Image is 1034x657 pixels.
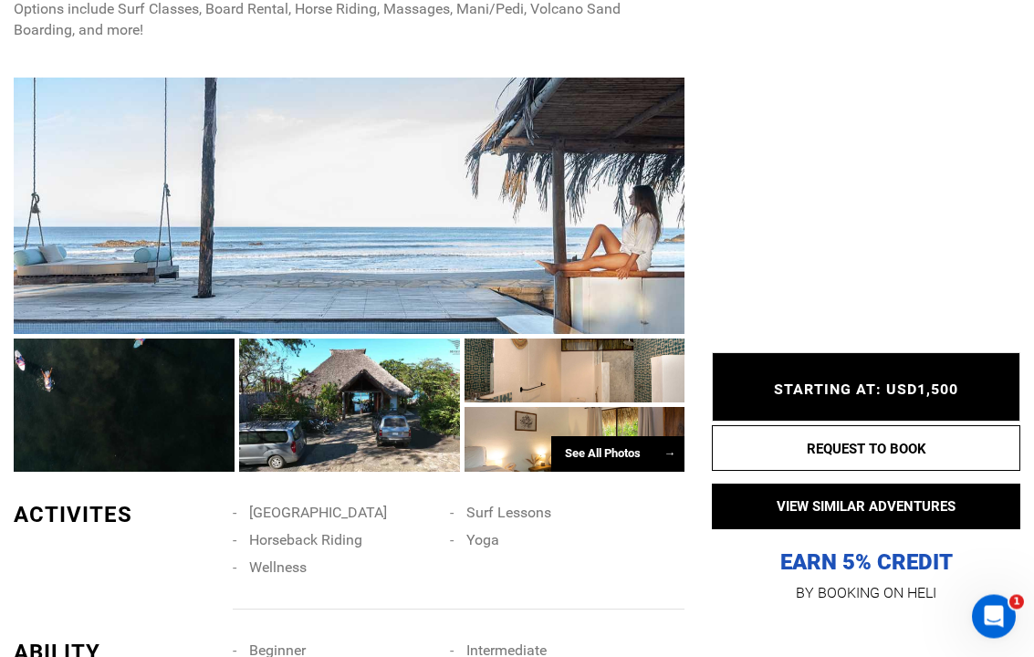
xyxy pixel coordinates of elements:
p: BY BOOKING ON HELI [712,581,1020,607]
div: See All Photos [551,437,684,473]
span: STARTING AT: USD1,500 [774,381,958,399]
iframe: Intercom live chat [972,595,1016,639]
span: Yoga [466,532,499,549]
span: [GEOGRAPHIC_DATA] [249,505,387,522]
div: ACTIVITES [14,500,219,531]
span: → [663,447,675,461]
button: REQUEST TO BOOK [712,426,1020,472]
span: 1 [1009,595,1024,610]
button: VIEW SIMILAR ADVENTURES [712,485,1020,530]
span: Wellness [249,559,307,577]
span: Surf Lessons [466,505,551,522]
span: Horseback Riding [249,532,362,549]
p: EARN 5% CREDIT [712,367,1020,578]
